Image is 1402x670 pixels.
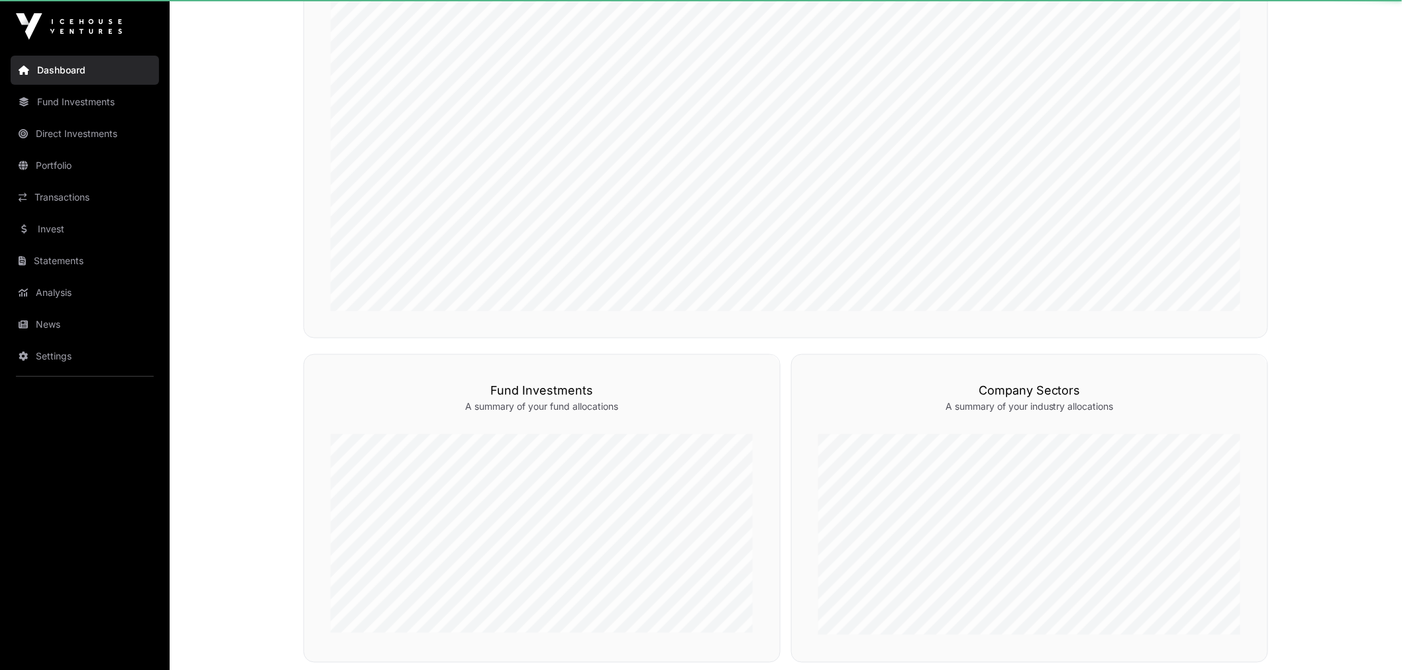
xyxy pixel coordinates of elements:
[331,400,753,413] p: A summary of your fund allocations
[1336,606,1402,670] iframe: Chat Widget
[11,87,159,117] a: Fund Investments
[11,342,159,371] a: Settings
[11,183,159,212] a: Transactions
[331,381,753,400] h3: Fund Investments
[11,278,159,307] a: Analysis
[11,215,159,244] a: Invest
[11,151,159,180] a: Portfolio
[818,400,1241,413] p: A summary of your industry allocations
[11,246,159,275] a: Statements
[11,119,159,148] a: Direct Investments
[818,381,1241,400] h3: Company Sectors
[16,13,122,40] img: Icehouse Ventures Logo
[11,56,159,85] a: Dashboard
[11,310,159,339] a: News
